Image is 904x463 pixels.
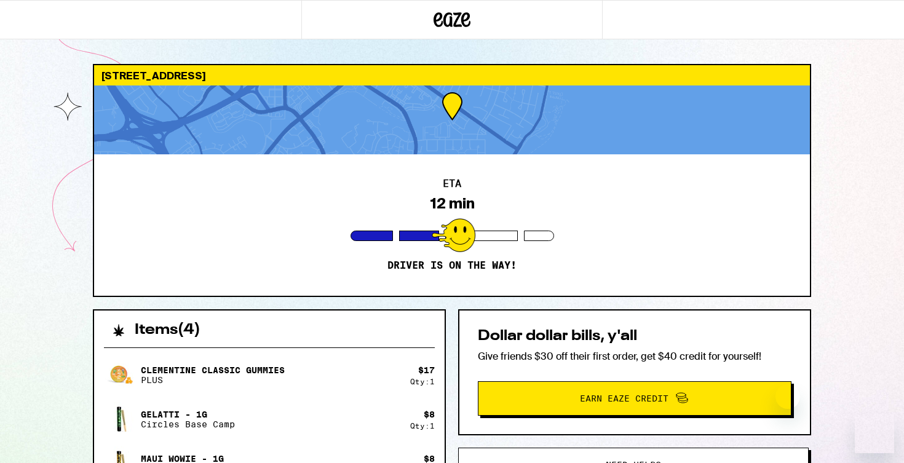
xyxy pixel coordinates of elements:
div: Qty: 1 [410,378,435,386]
h2: Dollar dollar bills, y'all [478,329,791,344]
p: Circles Base Camp [141,419,235,429]
h2: ETA [443,179,461,189]
div: $ 17 [418,365,435,375]
div: Qty: 1 [410,422,435,430]
img: Gelatti - 1g [104,402,138,437]
p: Give friends $30 off their first order, get $40 credit for yourself! [478,350,791,363]
iframe: Close message [775,384,800,409]
span: Earn Eaze Credit [580,394,668,403]
div: 12 min [430,195,475,212]
p: Driver is on the way! [387,259,517,272]
div: $ 8 [424,410,435,419]
p: PLUS [141,375,285,385]
iframe: Button to launch messaging window [855,414,894,453]
img: Clementine CLASSIC Gummies [104,358,138,392]
button: Earn Eaze Credit [478,381,791,416]
p: Gelatti - 1g [141,410,235,419]
div: [STREET_ADDRESS] [94,65,810,85]
h2: Items ( 4 ) [135,323,200,338]
p: Clementine CLASSIC Gummies [141,365,285,375]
